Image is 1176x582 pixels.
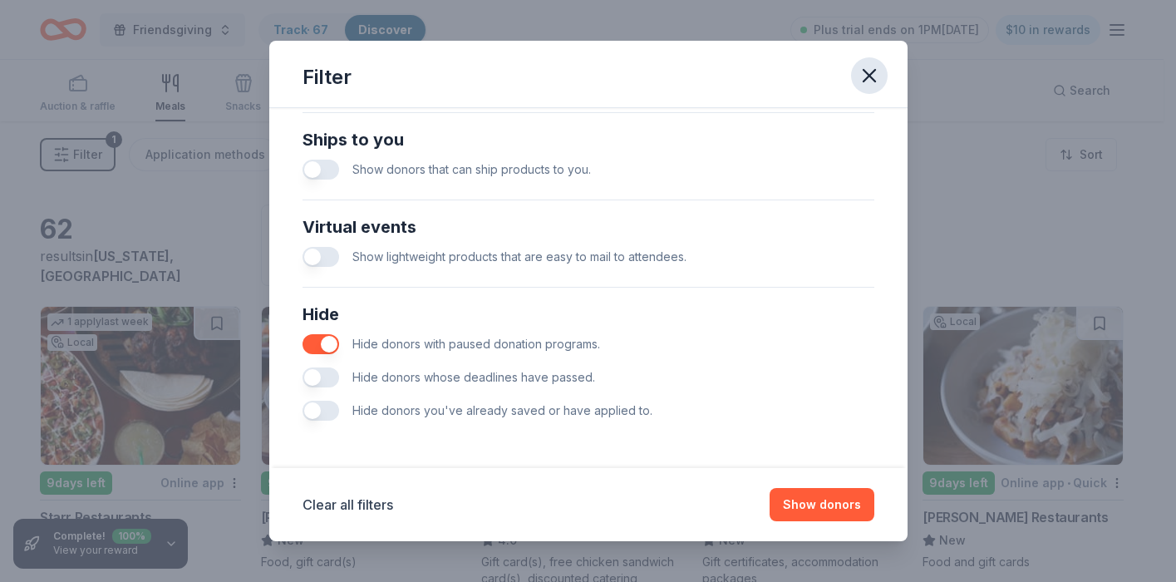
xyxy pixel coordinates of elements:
[352,162,591,176] span: Show donors that can ship products to you.
[303,126,874,153] div: Ships to you
[303,64,352,91] div: Filter
[352,249,686,264] span: Show lightweight products that are easy to mail to attendees.
[352,403,652,417] span: Hide donors you've already saved or have applied to.
[303,214,874,240] div: Virtual events
[352,370,595,384] span: Hide donors whose deadlines have passed.
[352,337,600,351] span: Hide donors with paused donation programs.
[303,495,393,515] button: Clear all filters
[303,301,874,328] div: Hide
[770,488,874,521] button: Show donors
